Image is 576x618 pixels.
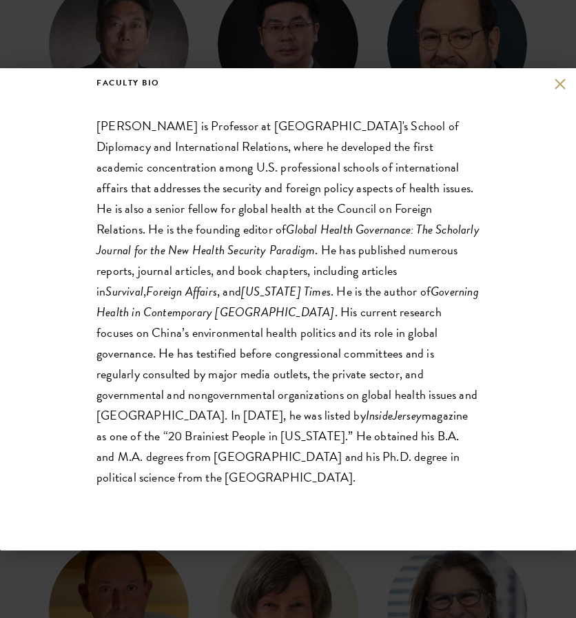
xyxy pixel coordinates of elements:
h5: FACULTY BIO [96,75,480,90]
em: InsideJersey [366,406,422,424]
em: Foreign Affairs [146,282,217,300]
em: [US_STATE] Times [241,282,331,300]
em: Global Health Governance: The Scholarly Journal for the New Health Security Paradigm [96,220,480,259]
p: [PERSON_NAME] is Professor at [GEOGRAPHIC_DATA]'s School of Diplomacy and International Relations... [96,116,480,488]
em: Survival [105,282,143,300]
